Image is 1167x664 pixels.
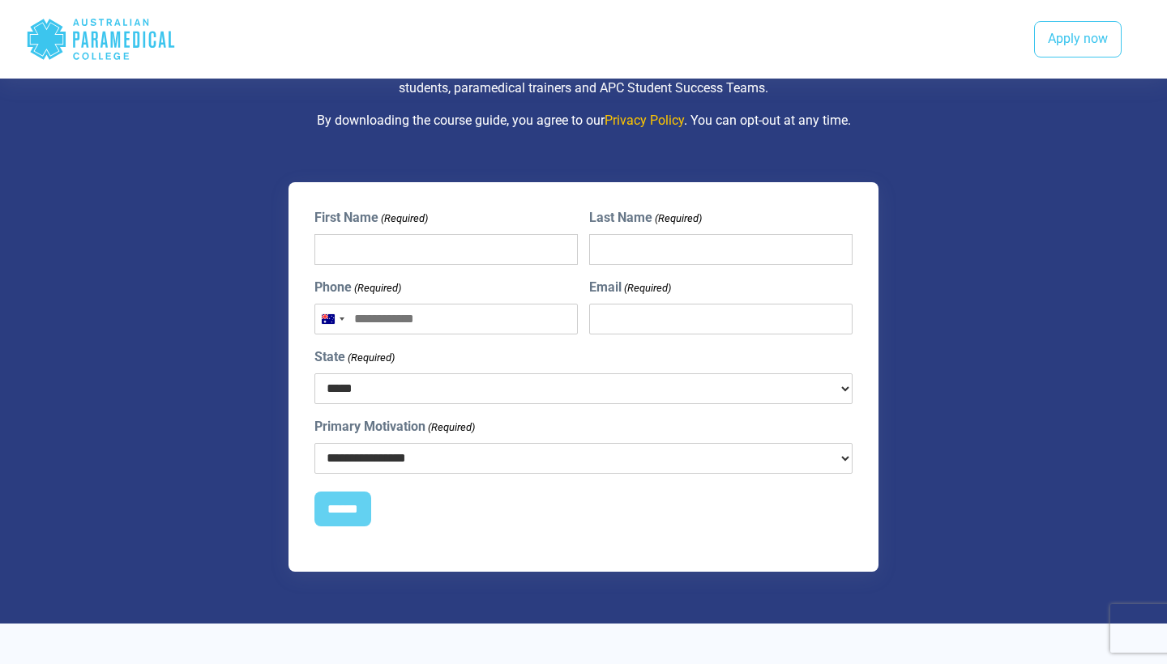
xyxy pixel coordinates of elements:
label: First Name [314,208,428,228]
p: By downloading the course guide, you agree to our . You can opt-out at any time. [109,111,1058,130]
label: Primary Motivation [314,417,475,436]
span: (Required) [353,280,402,296]
label: State [314,347,395,367]
span: (Required) [622,280,671,296]
span: (Required) [427,419,476,436]
span: (Required) [380,211,429,227]
label: Last Name [589,208,702,228]
div: Australian Paramedical College [26,13,176,66]
button: Selected country [315,304,349,334]
span: (Required) [347,350,395,366]
span: (Required) [653,211,702,227]
a: Apply now [1034,21,1122,58]
label: Phone [314,278,401,297]
label: Email [589,278,671,297]
a: Privacy Policy [605,113,684,128]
